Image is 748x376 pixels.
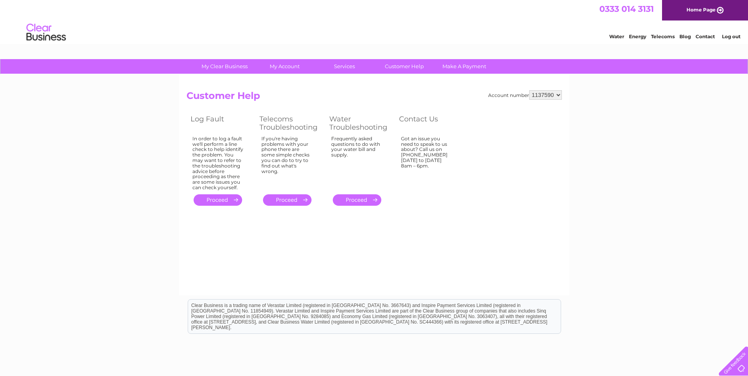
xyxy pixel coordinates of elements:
th: Telecoms Troubleshooting [256,113,325,134]
div: Got an issue you need to speak to us about? Call us on [PHONE_NUMBER] [DATE] to [DATE] 8am – 6pm. [401,136,452,187]
div: In order to log a fault we'll perform a line check to help identify the problem. You may want to ... [192,136,244,190]
a: My Account [252,59,317,74]
a: Make A Payment [432,59,497,74]
a: Contact [696,34,715,39]
a: Services [312,59,377,74]
th: Log Fault [187,113,256,134]
div: Account number [488,90,562,100]
a: 0333 014 3131 [599,4,654,14]
a: My Clear Business [192,59,257,74]
a: . [194,194,242,206]
a: . [263,194,312,206]
a: Energy [629,34,646,39]
a: Blog [679,34,691,39]
div: Frequently asked questions to do with your water bill and supply. [331,136,383,187]
a: . [333,194,381,206]
img: logo.png [26,20,66,45]
div: If you're having problems with your phone there are some simple checks you can do to try to find ... [261,136,313,187]
a: Customer Help [372,59,437,74]
th: Water Troubleshooting [325,113,395,134]
th: Contact Us [395,113,464,134]
a: Water [609,34,624,39]
div: Clear Business is a trading name of Verastar Limited (registered in [GEOGRAPHIC_DATA] No. 3667643... [188,4,561,38]
h2: Customer Help [187,90,562,105]
a: Telecoms [651,34,675,39]
a: Log out [722,34,741,39]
